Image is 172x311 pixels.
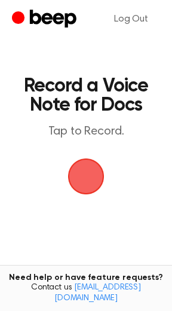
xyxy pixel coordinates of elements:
[7,283,165,304] span: Contact us
[21,77,150,115] h1: Record a Voice Note for Docs
[12,8,79,31] a: Beep
[68,158,104,194] img: Beep Logo
[21,124,150,139] p: Tap to Record.
[54,283,141,303] a: [EMAIL_ADDRESS][DOMAIN_NAME]
[102,5,160,33] a: Log Out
